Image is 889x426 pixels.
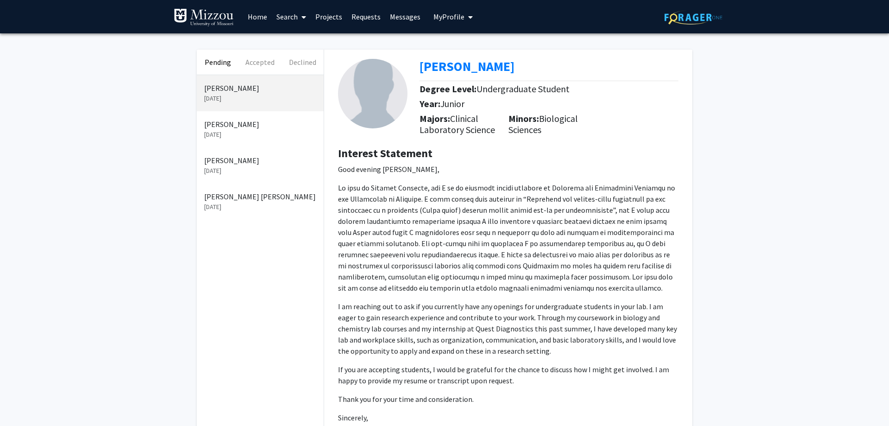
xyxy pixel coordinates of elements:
button: Accepted [239,50,281,75]
p: Thank you for your time and consideration. [338,394,678,405]
p: [DATE] [204,94,316,103]
a: Projects [311,0,347,33]
b: Minors: [508,113,539,124]
p: [PERSON_NAME] [204,155,316,166]
span: Clinical Laboratory Science [419,113,495,135]
span: Biological Sciences [508,113,578,135]
b: Majors: [419,113,450,124]
a: Messages [385,0,425,33]
a: Requests [347,0,385,33]
button: Declined [282,50,324,75]
a: Search [272,0,311,33]
button: Pending [197,50,239,75]
p: [PERSON_NAME] [204,83,316,94]
iframe: Chat [7,384,39,419]
span: My Profile [433,12,464,21]
img: University of Missouri Logo [174,8,234,27]
p: Lo ipsu do Sitamet Consecte, adi E se do eiusmodt incidi utlabore et Dolorema ali Enimadmini Veni... [338,182,678,293]
p: Good evening [PERSON_NAME], [338,164,678,175]
b: Year: [419,98,440,109]
b: Interest Statement [338,146,432,160]
b: [PERSON_NAME] [419,58,514,75]
b: Degree Level: [419,83,476,95]
span: Undergraduate Student [476,83,570,95]
img: ForagerOne Logo [664,10,722,25]
span: Junior [440,98,464,109]
p: [DATE] [204,202,316,212]
img: Profile Picture [338,59,407,128]
p: Sincerely, [338,412,678,423]
p: [PERSON_NAME] [PERSON_NAME] [204,191,316,202]
p: [PERSON_NAME] [204,119,316,130]
p: I am reaching out to ask if you currently have any openings for undergraduate students in your la... [338,301,678,356]
p: [DATE] [204,166,316,176]
a: Home [243,0,272,33]
a: Opens in a new tab [419,58,514,75]
p: If you are accepting students, I would be grateful for the chance to discuss how I might get invo... [338,364,678,386]
p: [DATE] [204,130,316,140]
